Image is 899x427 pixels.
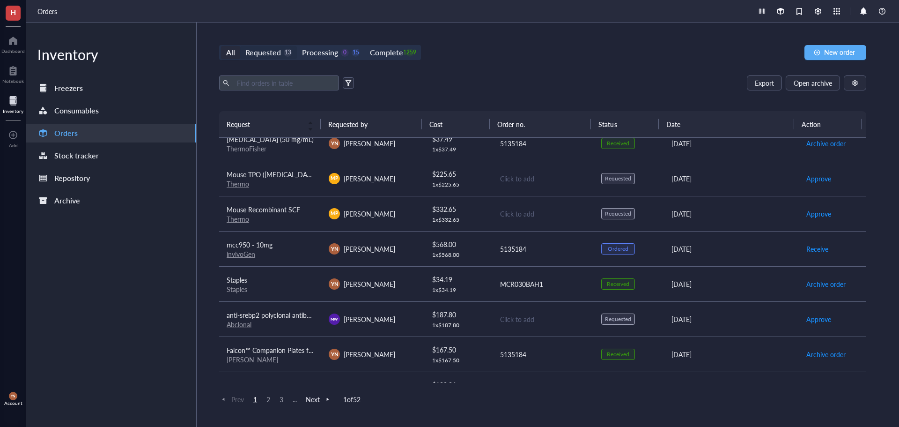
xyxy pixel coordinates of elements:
[492,196,594,231] td: Click to add
[331,139,338,147] span: YN
[432,322,485,329] div: 1 x $ 187.80
[432,146,485,153] div: 1 x $ 37.49
[227,249,255,259] a: invivoGen
[26,45,196,64] div: Inventory
[331,175,338,182] span: MP
[284,49,292,57] div: 13
[289,395,300,404] span: ...
[3,93,23,114] a: Inventory
[492,231,594,266] td: 5135184
[227,119,302,129] span: Request
[608,245,628,253] div: Ordered
[26,124,196,142] a: Orders
[500,173,586,184] div: Click to add
[344,174,395,183] span: [PERSON_NAME]
[500,209,586,219] div: Click to add
[245,46,281,59] div: Requested
[3,108,23,114] div: Inventory
[794,111,862,137] th: Action
[227,345,435,355] span: Falcon™ Companion Plates for Cell Culture Inserts - 6 [PERSON_NAME]
[54,172,90,185] div: Repository
[806,209,831,219] span: Approve
[804,45,866,60] button: New order
[492,126,594,161] td: 5135184
[432,274,485,285] div: $ 34.19
[344,279,395,289] span: [PERSON_NAME]
[806,244,828,254] span: Receive
[343,395,361,404] span: 1 of 52
[331,210,338,217] span: MP
[331,245,338,253] span: YN
[306,395,332,404] span: Next
[227,381,438,390] span: Falcon™ Companion Plates for Cell Culture Inserts - 12 [PERSON_NAME]
[432,380,485,390] div: $ 180.86
[432,216,485,224] div: 1 x $ 332.65
[54,82,83,95] div: Freezers
[250,395,261,404] span: 1
[227,144,314,153] div: ThermoFisher
[9,142,18,148] div: Add
[1,33,25,54] a: Dashboard
[500,349,586,360] div: 5135184
[806,171,832,186] button: Approve
[806,314,831,324] span: Approve
[786,75,840,90] button: Open archive
[26,101,196,120] a: Consumables
[54,149,99,162] div: Stock tracker
[26,146,196,165] a: Stock tracker
[331,316,338,322] span: MW
[219,395,244,404] span: Prev
[227,214,249,224] a: Thermo
[671,173,791,184] div: [DATE]
[321,111,422,137] th: Requested by
[755,79,774,87] span: Export
[671,138,791,149] div: [DATE]
[54,104,99,117] div: Consumables
[794,79,832,87] span: Open archive
[591,111,658,137] th: Status
[492,266,594,301] td: MCR030BAH1
[607,280,629,288] div: Received
[26,191,196,210] a: Archive
[500,279,586,289] div: MCR030BAH1
[806,347,846,362] button: Archive order
[432,357,485,364] div: 1 x $ 167.50
[26,79,196,97] a: Freezers
[605,315,631,323] div: Requested
[54,194,80,207] div: Archive
[226,46,235,59] div: All
[490,111,591,137] th: Order no.
[432,181,485,188] div: 1 x $ 225.65
[422,111,489,137] th: Cost
[806,138,846,149] span: Archive order
[352,49,360,57] div: 15
[432,345,485,355] div: $ 167.50
[747,75,782,90] button: Export
[671,314,791,324] div: [DATE]
[671,279,791,289] div: [DATE]
[432,134,485,144] div: $ 37.49
[806,312,832,327] button: Approve
[227,320,251,329] a: Abclonal
[492,301,594,337] td: Click to add
[10,6,16,18] span: H
[227,355,314,364] div: [PERSON_NAME]
[26,169,196,187] a: Repository
[219,111,321,137] th: Request
[500,138,586,149] div: 5135184
[344,350,395,359] span: [PERSON_NAME]
[432,286,485,294] div: 1 x $ 34.19
[492,372,594,407] td: 5135184
[500,314,586,324] div: Click to add
[432,239,485,249] div: $ 568.00
[605,210,631,217] div: Requested
[227,170,381,179] span: Mouse TPO ([MEDICAL_DATA]) Recombinant Protein
[492,337,594,372] td: 5135184
[331,280,338,288] span: YN
[263,395,274,404] span: 2
[824,48,855,56] span: New order
[227,205,300,214] span: Mouse Recombinant SCF
[671,349,791,360] div: [DATE]
[233,76,335,90] input: Find orders in table
[806,349,846,360] span: Archive order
